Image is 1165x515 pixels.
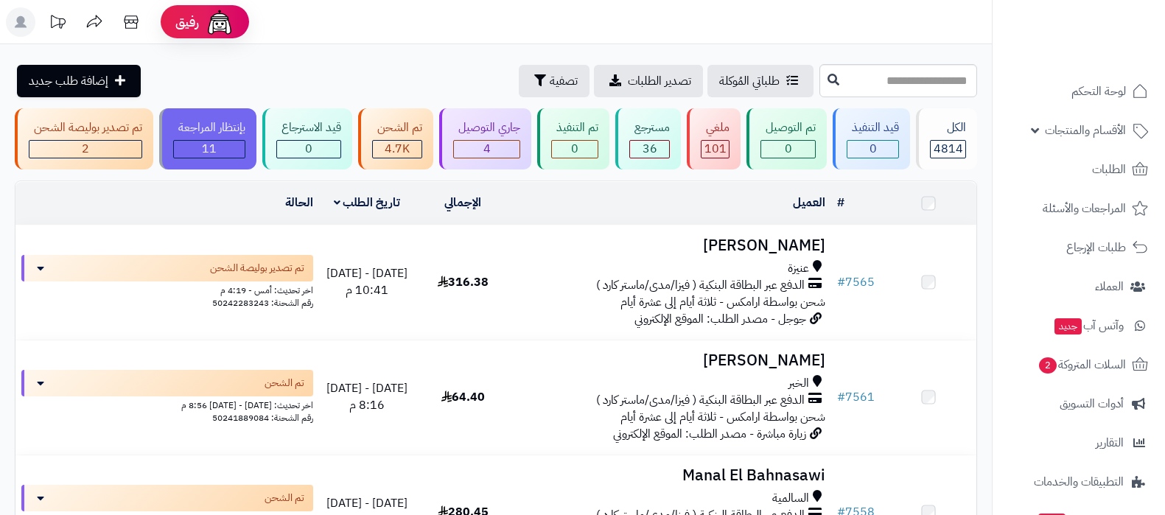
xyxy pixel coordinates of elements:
[82,140,89,158] span: 2
[29,72,108,90] span: إضافة طلب جديد
[788,260,809,277] span: عنيزة
[594,65,703,97] a: تصدير الطلبات
[620,408,825,426] span: شحن بواسطة ارامكس - ثلاثة أيام إلى عشرة أيام
[156,108,259,169] a: بإنتظار المراجعة 11
[837,273,875,291] a: #7565
[1001,269,1156,304] a: العملاء
[847,141,898,158] div: 0
[212,411,313,424] span: رقم الشحنة: 50241889084
[454,141,519,158] div: 4
[1096,432,1124,453] span: التقارير
[517,352,825,369] h3: [PERSON_NAME]
[847,119,899,136] div: قيد التنفيذ
[551,119,598,136] div: تم التنفيذ
[628,72,691,90] span: تصدير الطلبات
[913,108,980,169] a: الكل4814
[373,141,421,158] div: 4659
[1039,357,1057,374] span: 2
[519,65,590,97] button: تصفية
[744,108,830,169] a: تم التوصيل 0
[517,467,825,484] h3: Manal El Bahnasawi
[930,119,966,136] div: الكل
[785,140,792,158] span: 0
[17,65,141,97] a: إضافة طلب جديد
[1038,354,1126,375] span: السلات المتروكة
[1001,425,1156,460] a: التقارير
[612,108,684,169] a: مسترجع 36
[1001,308,1156,343] a: وآتس آبجديد
[707,65,814,97] a: طلباتي المُوكلة
[1053,315,1124,336] span: وآتس آب
[704,140,727,158] span: 101
[212,296,313,309] span: رقم الشحنة: 50242283243
[702,141,729,158] div: 101
[629,119,670,136] div: مسترجع
[1001,386,1156,421] a: أدوات التسويق
[385,140,410,158] span: 4.7K
[259,108,355,169] a: قيد الاسترجاع 0
[1092,159,1126,180] span: الطلبات
[1001,152,1156,187] a: الطلبات
[1060,393,1124,414] span: أدوات التسويق
[39,7,76,41] a: تحديثات المنصة
[772,490,809,507] span: السالمية
[276,119,341,136] div: قيد الاسترجاع
[630,141,669,158] div: 36
[174,141,245,158] div: 11
[1001,230,1156,265] a: طلبات الإرجاع
[277,141,340,158] div: 0
[1001,191,1156,226] a: المراجعات والأسئلة
[1043,198,1126,219] span: المراجعات والأسئلة
[830,108,913,169] a: قيد التنفيذ 0
[265,376,304,390] span: تم الشحن
[205,7,234,37] img: ai-face.png
[21,396,313,412] div: اخر تحديث: [DATE] - [DATE] 8:56 م
[334,194,401,211] a: تاريخ الطلب
[21,281,313,297] div: اخر تحديث: أمس - 4:19 م
[837,273,845,291] span: #
[760,119,816,136] div: تم التوصيل
[372,119,422,136] div: تم الشحن
[934,140,963,158] span: 4814
[1071,81,1126,102] span: لوحة التحكم
[571,140,578,158] span: 0
[634,310,806,328] span: جوجل - مصدر الطلب: الموقع الإلكتروني
[837,388,875,406] a: #7561
[1045,120,1126,141] span: الأقسام والمنتجات
[684,108,744,169] a: ملغي 101
[210,261,304,276] span: تم تصدير بوليصة الشحن
[326,379,407,414] span: [DATE] - [DATE] 8:16 م
[483,140,491,158] span: 4
[793,194,825,211] a: العميل
[620,293,825,311] span: شحن بواسطة ارامكس - ثلاثة أيام إلى عشرة أيام
[761,141,815,158] div: 0
[326,264,407,299] span: [DATE] - [DATE] 10:41 م
[534,108,612,169] a: تم التنفيذ 0
[1066,237,1126,258] span: طلبات الإرجاع
[552,141,598,158] div: 0
[12,108,156,169] a: تم تصدير بوليصة الشحن 2
[701,119,730,136] div: ملغي
[175,13,199,31] span: رفيق
[596,277,805,294] span: الدفع عبر البطاقة البنكية ( فيزا/مدى/ماستر كارد )
[870,140,877,158] span: 0
[29,119,142,136] div: تم تصدير بوليصة الشحن
[441,388,485,406] span: 64.40
[1095,276,1124,297] span: العملاء
[719,72,780,90] span: طلباتي المُوكلة
[613,425,806,443] span: زيارة مباشرة - مصدر الطلب: الموقع الإلكتروني
[596,392,805,409] span: الدفع عبر البطاقة البنكية ( فيزا/مدى/ماستر كارد )
[29,141,141,158] div: 2
[837,194,844,211] a: #
[1001,74,1156,109] a: لوحة التحكم
[1034,472,1124,492] span: التطبيقات والخدمات
[517,237,825,254] h3: [PERSON_NAME]
[355,108,436,169] a: تم الشحن 4.7K
[1065,41,1151,72] img: logo-2.png
[173,119,245,136] div: بإنتظار المراجعة
[643,140,657,158] span: 36
[788,375,809,392] span: الخبر
[1001,347,1156,382] a: السلات المتروكة2
[453,119,520,136] div: جاري التوصيل
[1054,318,1082,334] span: جديد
